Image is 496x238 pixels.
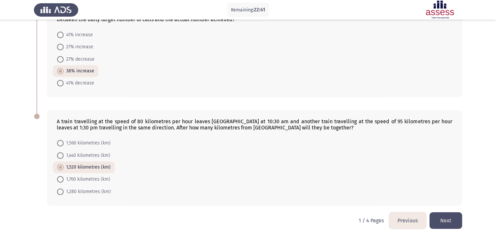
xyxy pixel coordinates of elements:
p: Remaining: [231,6,265,14]
span: 41% decrease [64,79,94,87]
button: load previous page [389,212,426,229]
p: 1 / 4 Pages [359,217,384,224]
span: 22:41 [254,7,265,13]
span: 1,760 kilometres (km) [64,175,110,183]
div: A train travelling at the speed of 80 kilometres per hour leaves [GEOGRAPHIC_DATA] at 10:30 am an... [57,118,452,131]
img: Assess Talent Management logo [34,1,78,19]
span: 1,280 kilometres (km) [64,188,111,196]
span: 41% increase [64,31,93,39]
span: 27% increase [64,43,93,51]
button: load next page [429,212,462,229]
img: Assessment logo of ASSESS Focus 4 Module Assessment (EN/AR) (Advanced - IB) [418,1,462,19]
span: 27% decrease [64,55,95,63]
span: 1,560 kilometres (km) [64,139,111,147]
span: 1,520 kilometres (km) [64,163,111,171]
span: 38% increase [64,67,94,75]
span: 1,440 kilometres (km) [64,152,110,159]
